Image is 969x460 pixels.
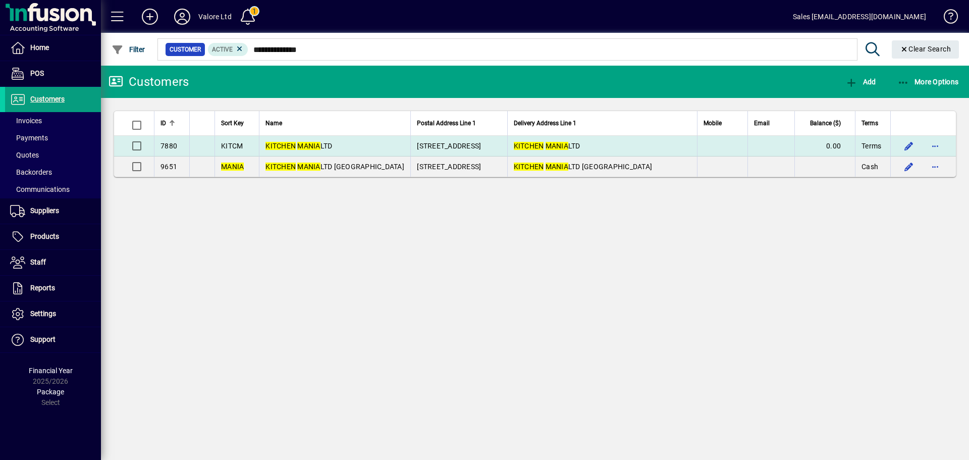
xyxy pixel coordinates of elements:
[514,142,544,150] em: KITCHEN
[901,138,917,154] button: Edit
[936,2,956,35] a: Knowledge Base
[198,9,232,25] div: Valore Ltd
[30,69,44,77] span: POS
[30,95,65,103] span: Customers
[5,198,101,224] a: Suppliers
[265,118,404,129] div: Name
[30,232,59,240] span: Products
[794,136,855,157] td: 0.00
[5,129,101,146] a: Payments
[221,118,244,129] span: Sort Key
[265,163,296,171] em: KITCHEN
[801,118,850,129] div: Balance ($)
[5,61,101,86] a: POS
[160,118,183,129] div: ID
[297,142,320,150] em: MANIA
[862,118,878,129] span: Terms
[212,46,233,53] span: Active
[843,73,878,91] button: Add
[37,388,64,396] span: Package
[265,142,296,150] em: KITCHEN
[30,43,49,52] span: Home
[5,224,101,249] a: Products
[10,168,52,176] span: Backorders
[892,40,959,59] button: Clear
[5,181,101,198] a: Communications
[5,35,101,61] a: Home
[208,43,248,56] mat-chip: Activation Status: Active
[265,118,282,129] span: Name
[160,163,177,171] span: 9651
[109,40,148,59] button: Filter
[897,78,959,86] span: More Options
[5,276,101,301] a: Reports
[704,118,722,129] span: Mobile
[417,163,481,171] span: [STREET_ADDRESS]
[704,118,741,129] div: Mobile
[221,163,244,171] em: MANIA
[810,118,841,129] span: Balance ($)
[10,134,48,142] span: Payments
[546,163,568,171] em: MANIA
[754,118,788,129] div: Email
[29,367,73,375] span: Financial Year
[5,301,101,327] a: Settings
[297,163,320,171] em: MANIA
[417,118,476,129] span: Postal Address Line 1
[10,185,70,193] span: Communications
[862,141,881,151] span: Terms
[5,112,101,129] a: Invoices
[895,73,961,91] button: More Options
[514,142,580,150] span: LTD
[900,45,951,53] span: Clear Search
[160,118,166,129] span: ID
[5,327,101,352] a: Support
[754,118,770,129] span: Email
[265,163,404,171] span: LTD [GEOGRAPHIC_DATA]
[862,162,878,172] span: Cash
[30,284,55,292] span: Reports
[30,207,59,215] span: Suppliers
[30,335,56,343] span: Support
[265,142,332,150] span: LTD
[30,258,46,266] span: Staff
[546,142,568,150] em: MANIA
[160,142,177,150] span: 7880
[166,8,198,26] button: Profile
[10,151,39,159] span: Quotes
[221,142,243,150] span: KITCM
[927,159,943,175] button: More options
[514,118,576,129] span: Delivery Address Line 1
[134,8,166,26] button: Add
[793,9,926,25] div: Sales [EMAIL_ADDRESS][DOMAIN_NAME]
[170,44,201,55] span: Customer
[5,164,101,181] a: Backorders
[514,163,653,171] span: LTD [GEOGRAPHIC_DATA]
[30,310,56,318] span: Settings
[845,78,876,86] span: Add
[417,142,481,150] span: [STREET_ADDRESS]
[112,45,145,54] span: Filter
[514,163,544,171] em: KITCHEN
[5,250,101,275] a: Staff
[5,146,101,164] a: Quotes
[10,117,42,125] span: Invoices
[927,138,943,154] button: More options
[109,74,189,90] div: Customers
[901,159,917,175] button: Edit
